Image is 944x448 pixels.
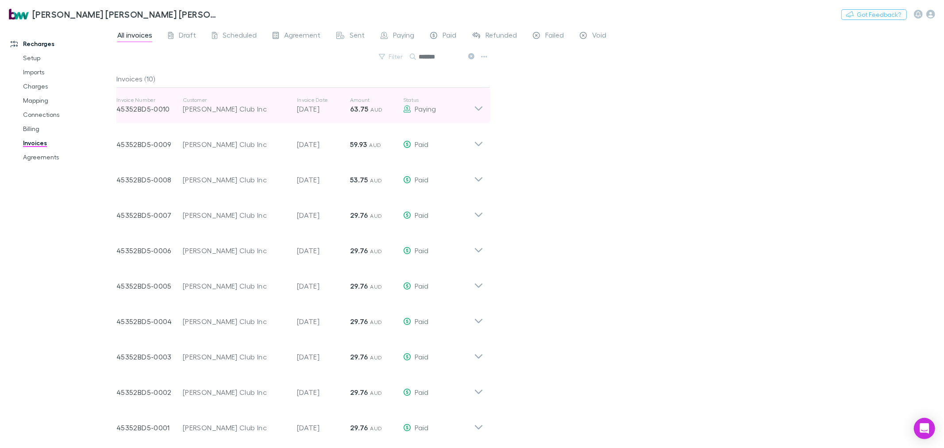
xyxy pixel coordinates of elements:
[109,265,490,300] div: 45352BD5-0005[PERSON_NAME] Club Inc[DATE]29.76 AUDPaid
[116,104,183,114] p: 45352BD5-0010
[109,300,490,336] div: 45352BD5-0004[PERSON_NAME] Club Inc[DATE]29.76 AUDPaid
[485,31,517,42] span: Refunded
[370,212,382,219] span: AUD
[350,317,368,326] strong: 29.76
[841,9,907,20] button: Got Feedback?
[297,104,350,114] p: [DATE]
[370,354,382,361] span: AUD
[443,31,456,42] span: Paid
[370,283,382,290] span: AUD
[297,245,350,256] p: [DATE]
[116,422,183,433] p: 45352BD5-0001
[415,140,428,148] span: Paid
[297,210,350,220] p: [DATE]
[284,31,320,42] span: Agreement
[32,9,220,19] h3: [PERSON_NAME] [PERSON_NAME] [PERSON_NAME] Partners
[297,316,350,327] p: [DATE]
[109,194,490,229] div: 45352BD5-0007[PERSON_NAME] Club Inc[DATE]29.76 AUDPaid
[183,387,288,398] div: [PERSON_NAME] Club Inc
[350,175,368,184] strong: 53.75
[183,316,288,327] div: [PERSON_NAME] Club Inc
[403,97,474,104] p: Status
[109,123,490,158] div: 45352BD5-0009[PERSON_NAME] Club Inc[DATE]59.93 AUDPaid
[4,4,225,25] a: [PERSON_NAME] [PERSON_NAME] [PERSON_NAME] Partners
[14,79,122,93] a: Charges
[116,97,183,104] p: Invoice Number
[117,31,152,42] span: All invoices
[370,390,382,396] span: AUD
[14,65,122,79] a: Imports
[545,31,564,42] span: Failed
[116,351,183,362] p: 45352BD5-0003
[109,229,490,265] div: 45352BD5-0006[PERSON_NAME] Club Inc[DATE]29.76 AUDPaid
[109,406,490,442] div: 45352BD5-0001[PERSON_NAME] Club Inc[DATE]29.76 AUDPaid
[393,31,414,42] span: Paying
[183,139,288,150] div: [PERSON_NAME] Club Inc
[109,336,490,371] div: 45352BD5-0003[PERSON_NAME] Club Inc[DATE]29.76 AUDPaid
[297,387,350,398] p: [DATE]
[116,281,183,291] p: 45352BD5-0005
[350,352,368,361] strong: 29.76
[14,122,122,136] a: Billing
[116,210,183,220] p: 45352BD5-0007
[116,139,183,150] p: 45352BD5-0009
[350,246,368,255] strong: 29.76
[183,281,288,291] div: [PERSON_NAME] Club Inc
[116,316,183,327] p: 45352BD5-0004
[109,158,490,194] div: 45352BD5-0008[PERSON_NAME] Club Inc[DATE]53.75 AUDPaid
[2,37,122,51] a: Recharges
[350,104,369,113] strong: 63.75
[415,104,436,113] span: Paying
[374,51,408,62] button: Filter
[370,425,382,432] span: AUD
[183,351,288,362] div: [PERSON_NAME] Club Inc
[350,140,367,149] strong: 59.93
[415,282,428,290] span: Paid
[183,422,288,433] div: [PERSON_NAME] Club Inc
[179,31,196,42] span: Draft
[415,317,428,325] span: Paid
[415,246,428,255] span: Paid
[183,104,288,114] div: [PERSON_NAME] Club Inc
[14,150,122,164] a: Agreements
[9,9,29,19] img: Brewster Walsh Waters Partners's Logo
[14,51,122,65] a: Setup
[914,418,935,439] div: Open Intercom Messenger
[350,423,368,432] strong: 29.76
[109,371,490,406] div: 45352BD5-0002[PERSON_NAME] Club Inc[DATE]29.76 AUDPaid
[183,174,288,185] div: [PERSON_NAME] Club Inc
[350,31,365,42] span: Sent
[14,108,122,122] a: Connections
[183,210,288,220] div: [PERSON_NAME] Club Inc
[415,388,428,396] span: Paid
[415,175,428,184] span: Paid
[350,282,368,290] strong: 29.76
[297,97,350,104] p: Invoice Date
[183,245,288,256] div: [PERSON_NAME] Club Inc
[592,31,606,42] span: Void
[297,351,350,362] p: [DATE]
[116,387,183,398] p: 45352BD5-0002
[116,245,183,256] p: 45352BD5-0006
[297,281,350,291] p: [DATE]
[14,93,122,108] a: Mapping
[14,136,122,150] a: Invoices
[297,174,350,185] p: [DATE]
[369,142,381,148] span: AUD
[370,319,382,325] span: AUD
[415,211,428,219] span: Paid
[370,248,382,255] span: AUD
[370,106,382,113] span: AUD
[109,88,490,123] div: Invoice Number45352BD5-0010Customer[PERSON_NAME] Club IncInvoice Date[DATE]Amount63.75 AUDStatusP...
[183,97,288,104] p: Customer
[415,423,428,432] span: Paid
[297,422,350,433] p: [DATE]
[370,177,382,184] span: AUD
[415,352,428,361] span: Paid
[350,97,403,104] p: Amount
[223,31,257,42] span: Scheduled
[297,139,350,150] p: [DATE]
[116,174,183,185] p: 45352BD5-0008
[350,388,368,397] strong: 29.76
[350,211,368,220] strong: 29.76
